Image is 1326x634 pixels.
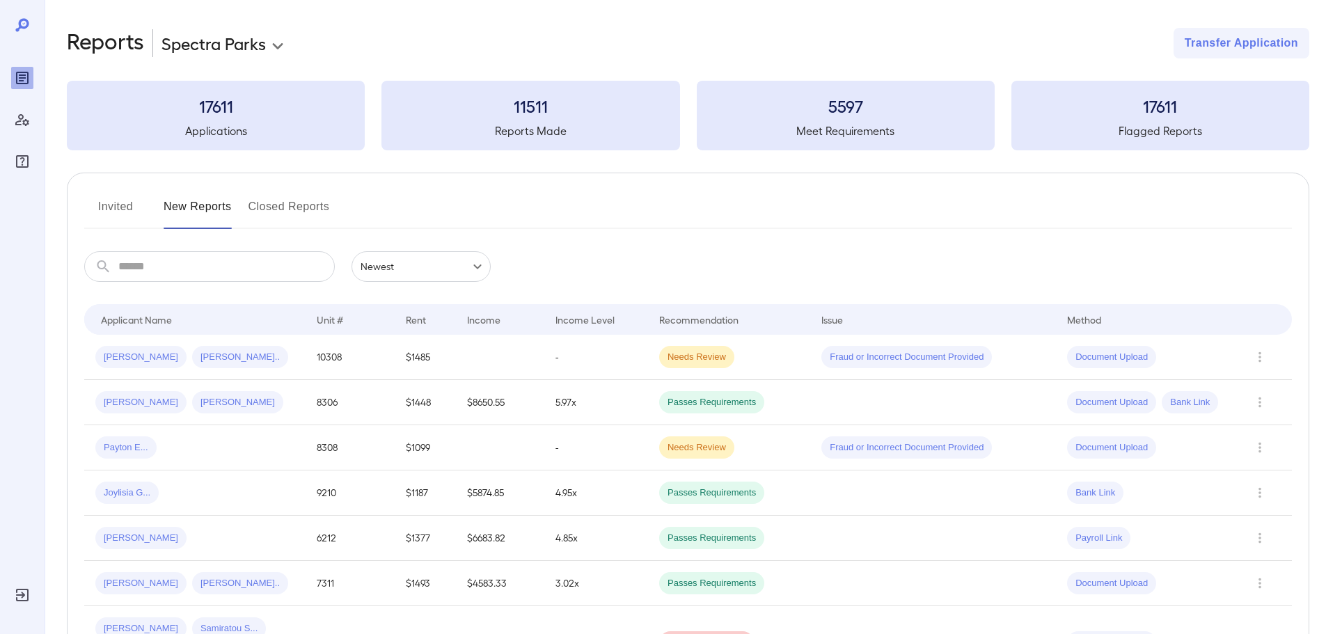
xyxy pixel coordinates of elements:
[395,516,456,561] td: $1377
[67,81,1309,150] summary: 17611Applications11511Reports Made5597Meet Requirements17611Flagged Reports
[395,335,456,380] td: $1485
[1249,482,1271,504] button: Row Actions
[544,470,648,516] td: 4.95x
[406,311,428,328] div: Rent
[67,28,144,58] h2: Reports
[67,95,365,117] h3: 17611
[1067,577,1156,590] span: Document Upload
[164,196,232,229] button: New Reports
[248,196,330,229] button: Closed Reports
[1162,396,1218,409] span: Bank Link
[456,380,544,425] td: $8650.55
[1067,351,1156,364] span: Document Upload
[544,425,648,470] td: -
[1249,436,1271,459] button: Row Actions
[467,311,500,328] div: Income
[1067,311,1101,328] div: Method
[544,335,648,380] td: -
[84,196,147,229] button: Invited
[192,351,288,364] span: [PERSON_NAME]..
[659,441,734,454] span: Needs Review
[1249,527,1271,549] button: Row Actions
[1249,572,1271,594] button: Row Actions
[381,95,679,117] h3: 11511
[456,516,544,561] td: $6683.82
[544,516,648,561] td: 4.85x
[306,561,394,606] td: 7311
[306,335,394,380] td: 10308
[821,351,992,364] span: Fraud or Incorrect Document Provided
[381,122,679,139] h5: Reports Made
[161,32,266,54] p: Spectra Parks
[317,311,343,328] div: Unit #
[95,351,187,364] span: [PERSON_NAME]
[306,425,394,470] td: 8308
[659,486,764,500] span: Passes Requirements
[1067,532,1130,545] span: Payroll Link
[1067,396,1156,409] span: Document Upload
[95,532,187,545] span: [PERSON_NAME]
[1067,441,1156,454] span: Document Upload
[456,470,544,516] td: $5874.85
[821,441,992,454] span: Fraud or Incorrect Document Provided
[306,380,394,425] td: 8306
[95,577,187,590] span: [PERSON_NAME]
[95,396,187,409] span: [PERSON_NAME]
[11,584,33,606] div: Log Out
[1011,122,1309,139] h5: Flagged Reports
[95,441,157,454] span: Payton E...
[544,561,648,606] td: 3.02x
[456,561,544,606] td: $4583.33
[1249,346,1271,368] button: Row Actions
[659,532,764,545] span: Passes Requirements
[11,67,33,89] div: Reports
[395,561,456,606] td: $1493
[395,425,456,470] td: $1099
[697,95,995,117] h3: 5597
[1249,391,1271,413] button: Row Actions
[306,516,394,561] td: 6212
[395,470,456,516] td: $1187
[192,396,283,409] span: [PERSON_NAME]
[11,109,33,131] div: Manage Users
[11,150,33,173] div: FAQ
[555,311,615,328] div: Income Level
[1011,95,1309,117] h3: 17611
[1067,486,1123,500] span: Bank Link
[352,251,491,282] div: Newest
[544,380,648,425] td: 5.97x
[101,311,172,328] div: Applicant Name
[395,380,456,425] td: $1448
[1174,28,1309,58] button: Transfer Application
[659,311,739,328] div: Recommendation
[659,577,764,590] span: Passes Requirements
[95,486,159,500] span: Joylisia G...
[306,470,394,516] td: 9210
[659,351,734,364] span: Needs Review
[821,311,844,328] div: Issue
[192,577,288,590] span: [PERSON_NAME]..
[697,122,995,139] h5: Meet Requirements
[659,396,764,409] span: Passes Requirements
[67,122,365,139] h5: Applications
